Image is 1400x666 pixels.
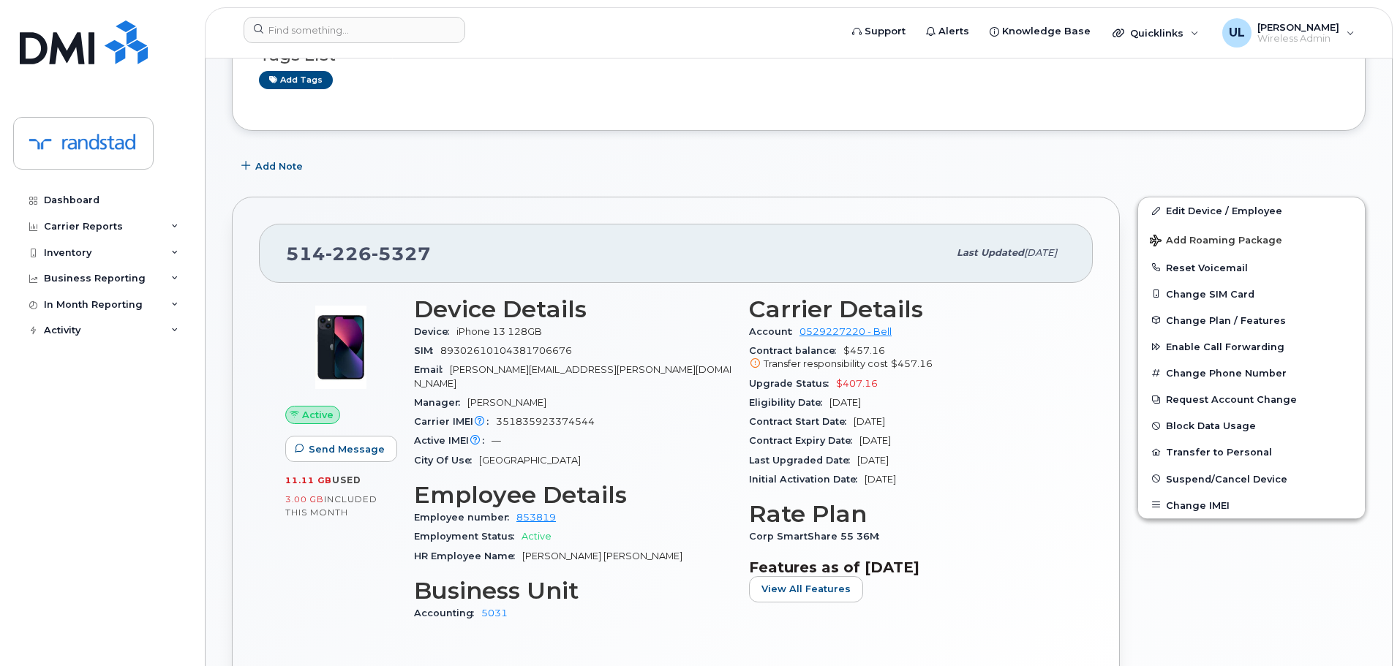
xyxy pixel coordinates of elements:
[865,24,906,39] span: Support
[1102,18,1209,48] div: Quicklinks
[414,455,479,466] span: City Of Use
[749,501,1066,527] h3: Rate Plan
[297,303,385,391] img: image20231002-3703462-1ig824h.jpeg
[749,576,863,602] button: View All Features
[414,296,731,322] h3: Device Details
[916,17,979,46] a: Alerts
[467,397,546,408] span: [PERSON_NAME]
[372,243,431,265] span: 5327
[891,358,933,369] span: $457.16
[440,345,572,356] span: 89302610104381706676
[414,364,731,388] span: [PERSON_NAME][EMAIL_ADDRESS][PERSON_NAME][DOMAIN_NAME]
[414,345,440,356] span: SIM
[1138,224,1365,254] button: Add Roaming Package
[957,247,1024,258] span: Last updated
[456,326,542,337] span: iPhone 13 128GB
[1257,33,1339,45] span: Wireless Admin
[749,345,1066,371] span: $457.16
[1166,473,1287,484] span: Suspend/Cancel Device
[857,455,889,466] span: [DATE]
[1138,466,1365,492] button: Suspend/Cancel Device
[414,416,496,427] span: Carrier IMEI
[749,474,865,485] span: Initial Activation Date
[1138,492,1365,518] button: Change IMEI
[492,435,501,446] span: —
[1229,24,1245,42] span: UL
[829,397,861,408] span: [DATE]
[1138,333,1365,360] button: Enable Call Forwarding
[332,474,361,485] span: used
[761,582,851,596] span: View All Features
[414,326,456,337] span: Device
[1130,27,1183,39] span: Quicklinks
[749,531,887,542] span: Corp SmartShare 55 36M
[836,378,878,389] span: $407.16
[1212,18,1365,48] div: Uraib Lakhani
[749,345,843,356] span: Contract balance
[865,474,896,485] span: [DATE]
[414,435,492,446] span: Active IMEI
[481,608,508,618] a: 5031
[1138,307,1365,333] button: Change Plan / Features
[749,435,859,446] span: Contract Expiry Date
[255,159,303,173] span: Add Note
[414,608,481,618] span: Accounting
[302,408,334,422] span: Active
[516,512,556,523] a: 853819
[1138,281,1365,307] button: Change SIM Card
[749,397,829,408] span: Eligibility Date
[325,243,372,265] span: 226
[1150,235,1282,249] span: Add Roaming Package
[285,493,377,518] span: included this month
[842,17,916,46] a: Support
[1002,24,1091,39] span: Knowledge Base
[1138,197,1365,224] a: Edit Device / Employee
[244,17,465,43] input: Find something...
[749,416,854,427] span: Contract Start Date
[232,153,315,179] button: Add Note
[1138,439,1365,465] button: Transfer to Personal
[859,435,891,446] span: [DATE]
[285,436,397,462] button: Send Message
[522,550,682,561] span: [PERSON_NAME] [PERSON_NAME]
[414,578,731,604] h3: Business Unit
[1024,247,1057,258] span: [DATE]
[414,364,450,375] span: Email
[414,550,522,561] span: HR Employee Name
[285,475,332,485] span: 11.11 GB
[1138,412,1365,439] button: Block Data Usage
[749,326,799,337] span: Account
[749,296,1066,322] h3: Carrier Details
[749,559,1066,576] h3: Features as of [DATE]
[496,416,595,427] span: 351835923374544
[259,71,333,89] a: Add tags
[979,17,1101,46] a: Knowledge Base
[414,482,731,508] h3: Employee Details
[1138,360,1365,386] button: Change Phone Number
[1257,21,1339,33] span: [PERSON_NAME]
[479,455,581,466] span: [GEOGRAPHIC_DATA]
[1166,341,1284,352] span: Enable Call Forwarding
[764,358,888,369] span: Transfer responsibility cost
[1138,254,1365,281] button: Reset Voicemail
[414,397,467,408] span: Manager
[749,378,836,389] span: Upgrade Status
[309,442,385,456] span: Send Message
[1166,314,1286,325] span: Change Plan / Features
[286,243,431,265] span: 514
[285,494,324,504] span: 3.00 GB
[749,455,857,466] span: Last Upgraded Date
[938,24,969,39] span: Alerts
[799,326,892,337] a: 0529227220 - Bell
[522,531,552,542] span: Active
[1138,386,1365,412] button: Request Account Change
[414,512,516,523] span: Employee number
[414,531,522,542] span: Employment Status
[854,416,885,427] span: [DATE]
[259,46,1339,64] h3: Tags List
